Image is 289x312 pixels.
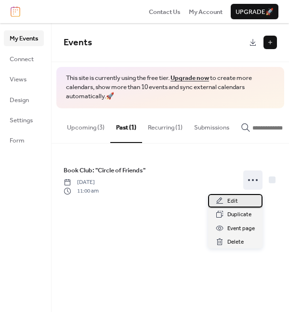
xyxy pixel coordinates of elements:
[4,51,44,66] a: Connect
[231,4,278,19] button: Upgrade🚀
[10,75,26,84] span: Views
[4,132,44,148] a: Form
[149,7,181,17] span: Contact Us
[189,7,223,16] a: My Account
[10,116,33,125] span: Settings
[4,71,44,87] a: Views
[64,165,145,176] a: Book Club: "Circle of Friends"
[10,136,25,145] span: Form
[10,34,38,43] span: My Events
[4,30,44,46] a: My Events
[227,196,238,206] span: Edit
[10,95,29,105] span: Design
[61,108,110,142] button: Upcoming (3)
[227,224,255,234] span: Event page
[64,178,99,187] span: [DATE]
[4,112,44,128] a: Settings
[11,6,20,17] img: logo
[142,108,188,142] button: Recurring (1)
[64,34,92,52] span: Events
[64,187,99,195] span: 11:00 am
[64,166,145,175] span: Book Club: "Circle of Friends"
[66,74,275,101] span: This site is currently using the free tier. to create more calendars, show more than 10 events an...
[227,237,244,247] span: Delete
[171,72,209,84] a: Upgrade now
[189,7,223,17] span: My Account
[236,7,274,17] span: Upgrade 🚀
[188,108,235,142] button: Submissions
[4,92,44,107] a: Design
[10,54,34,64] span: Connect
[110,108,142,143] button: Past (1)
[149,7,181,16] a: Contact Us
[227,210,251,220] span: Duplicate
